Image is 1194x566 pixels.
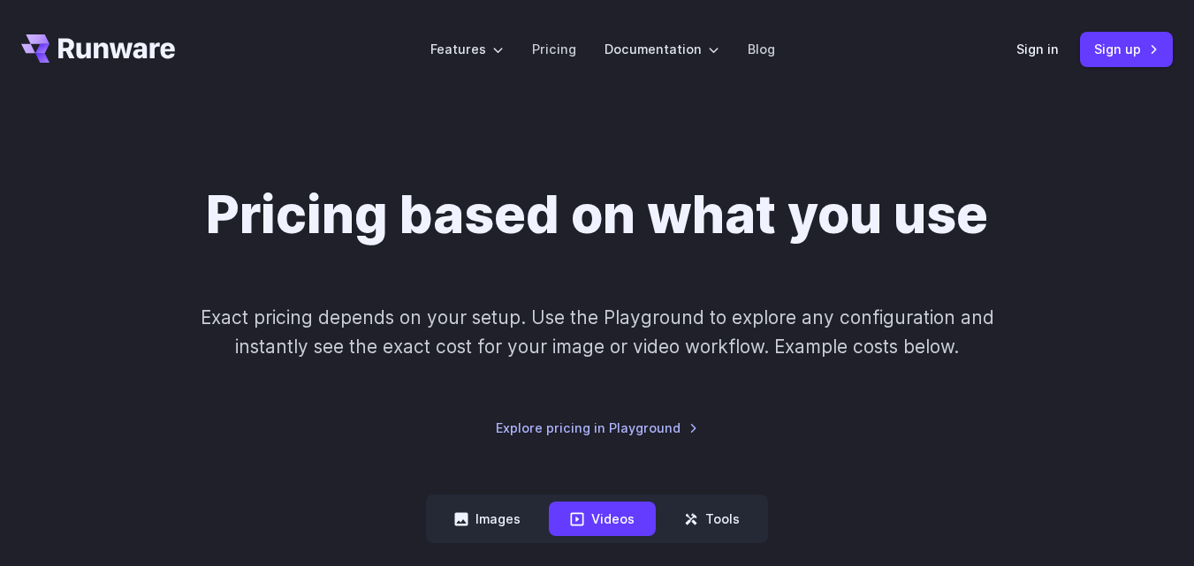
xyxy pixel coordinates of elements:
a: Sign up [1080,32,1173,66]
label: Documentation [605,39,719,59]
h1: Pricing based on what you use [206,184,988,246]
p: Exact pricing depends on your setup. Use the Playground to explore any configuration and instantl... [194,303,1000,362]
button: Images [433,502,542,536]
a: Blog [748,39,775,59]
button: Tools [663,502,761,536]
a: Go to / [21,34,175,63]
a: Explore pricing in Playground [496,418,698,438]
a: Pricing [532,39,576,59]
button: Videos [549,502,656,536]
a: Sign in [1016,39,1059,59]
label: Features [430,39,504,59]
